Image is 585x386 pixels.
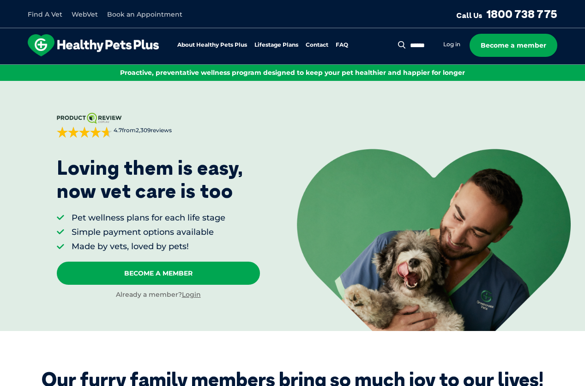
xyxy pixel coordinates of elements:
[456,11,482,20] span: Call Us
[456,7,557,21] a: Call Us1800 738 775
[136,127,172,134] span: 2,309 reviews
[470,34,557,57] a: Become a member
[28,10,62,18] a: Find A Vet
[57,262,260,285] a: Become A Member
[182,290,201,299] a: Login
[297,149,571,331] img: <p>Loving them is easy, <br /> now vet care is too</p>
[120,68,465,77] span: Proactive, preventative wellness program designed to keep your pet healthier and happier for longer
[336,42,348,48] a: FAQ
[114,127,122,134] strong: 4.7
[72,241,225,252] li: Made by vets, loved by pets!
[396,40,408,49] button: Search
[57,127,112,138] div: 4.7 out of 5 stars
[177,42,247,48] a: About Healthy Pets Plus
[306,42,328,48] a: Contact
[57,156,243,203] p: Loving them is easy, now vet care is too
[72,227,225,238] li: Simple payment options available
[254,42,298,48] a: Lifestage Plans
[57,113,260,138] a: 4.7from2,309reviews
[57,290,260,300] div: Already a member?
[112,127,172,135] span: from
[28,34,159,56] img: hpp-logo
[443,41,460,48] a: Log in
[107,10,182,18] a: Book an Appointment
[72,212,225,224] li: Pet wellness plans for each life stage
[72,10,98,18] a: WebVet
